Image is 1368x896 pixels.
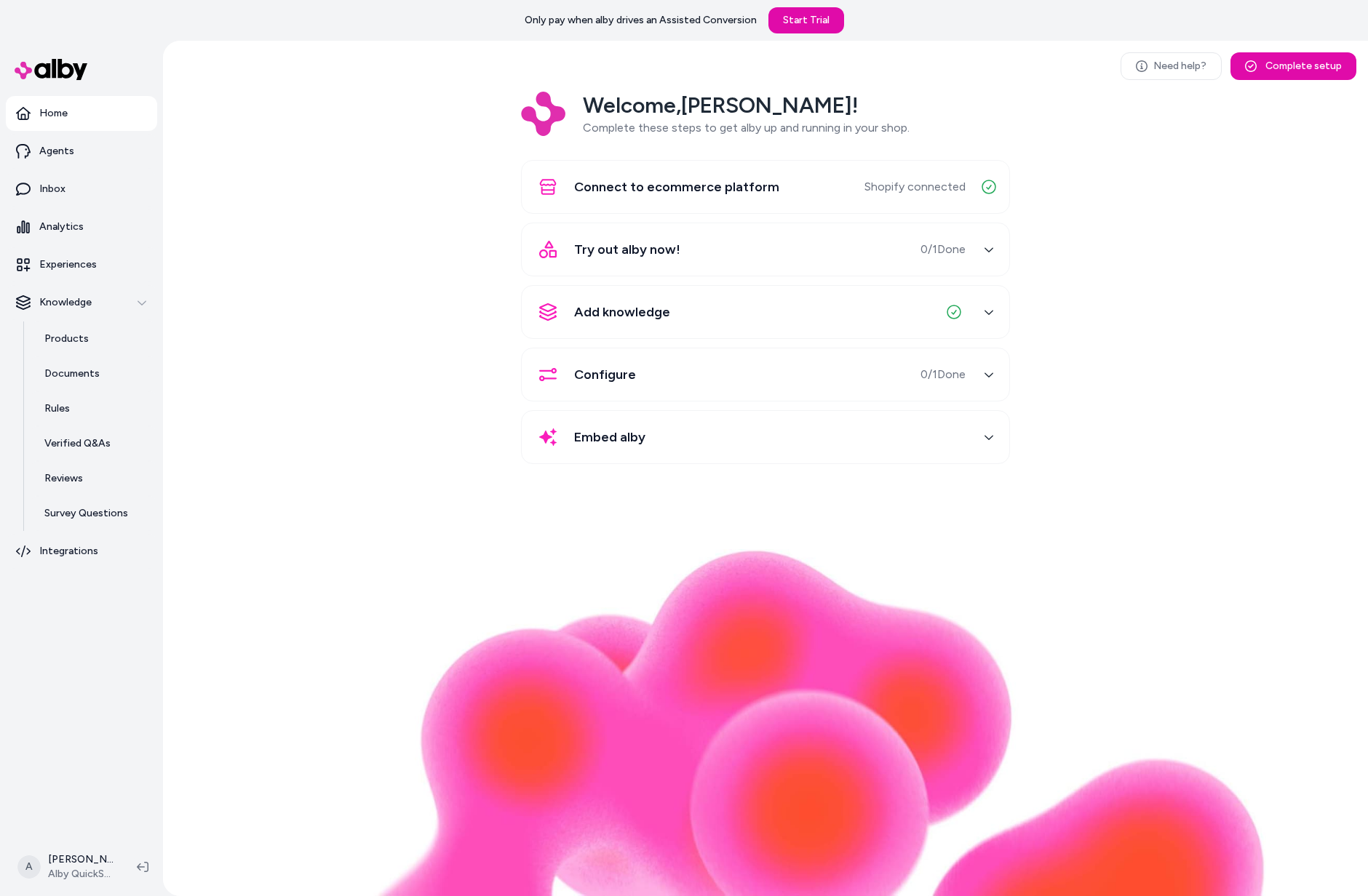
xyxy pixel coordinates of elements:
a: Need help? [1121,52,1222,80]
a: Agents [6,134,157,169]
a: Verified Q&As [30,426,157,461]
p: Rules [44,401,70,416]
p: [PERSON_NAME] [48,852,114,867]
button: A[PERSON_NAME]Alby QuickStart Store [9,844,125,890]
button: Add knowledge [530,295,1001,329]
img: Logo [521,92,565,136]
p: Only pay when alby drives an Assisted Conversion [525,13,757,28]
span: A [17,855,41,879]
img: alby Bubble [265,549,1266,896]
span: Complete these steps to get alby up and running in your shop. [583,121,910,135]
p: Inbox [39,182,65,196]
a: Experiences [6,247,157,282]
p: Experiences [39,257,97,272]
span: Add knowledge [574,302,670,322]
span: 0 / 1 Done [920,366,966,383]
a: Survey Questions [30,496,157,531]
button: Connect to ecommerce platformShopify connected [530,169,1001,204]
a: Home [6,96,157,131]
span: 0 / 1 Done [920,241,966,258]
p: Agents [39,144,74,159]
a: Integrations [6,534,157,569]
span: Configure [574,364,636,385]
span: Alby QuickStart Store [48,867,114,881]
a: Documents [30,356,157,391]
button: Complete setup [1230,52,1356,80]
button: Knowledge [6,285,157,320]
p: Documents [44,367,100,381]
h2: Welcome, [PERSON_NAME] ! [583,92,910,119]
p: Analytics [39,220,84,234]
button: Embed alby [530,420,1001,455]
button: Try out alby now!0/1Done [530,232,1001,267]
p: Verified Q&As [44,436,111,451]
span: Connect to ecommerce platform [574,177,779,197]
a: Reviews [30,461,157,496]
p: Knowledge [39,295,92,310]
a: Inbox [6,172,157,207]
span: Embed alby [574,427,645,447]
p: Reviews [44,471,83,486]
a: Start Trial [768,7,844,33]
p: Integrations [39,544,98,559]
a: Analytics [6,209,157,244]
p: Home [39,106,68,121]
span: Shopify connected [864,178,966,196]
a: Products [30,321,157,356]
a: Rules [30,391,157,426]
button: Configure0/1Done [530,357,1001,392]
span: Try out alby now! [574,239,680,260]
p: Survey Questions [44,506,128,521]
img: alby Logo [15,59,87,80]
p: Products [44,332,89,346]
